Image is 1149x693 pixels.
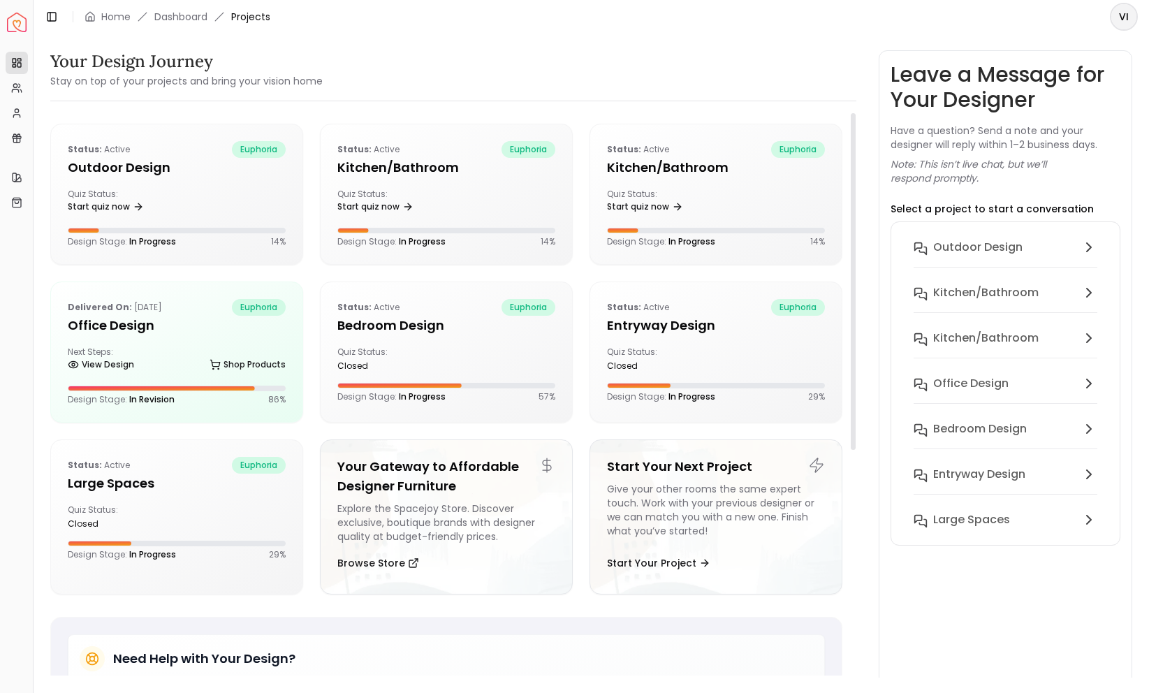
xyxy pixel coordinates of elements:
p: Design Stage: [68,394,175,405]
button: Large Spaces [902,506,1108,534]
div: Next Steps: [68,346,286,374]
button: entryway design [902,460,1108,506]
p: 86 % [268,394,286,405]
p: Design Stage: [68,549,176,560]
p: active [607,299,669,316]
div: Give your other rooms the same expert touch. Work with your previous designer or we can match you... [607,482,825,544]
p: 14 % [810,236,825,247]
p: 14 % [541,236,555,247]
h5: Kitchen/Bathroom [607,158,825,177]
p: active [337,299,400,316]
span: In Revision [129,393,175,405]
div: Quiz Status: [337,189,441,217]
button: Kitchen/Bathroom [902,324,1108,370]
a: Dashboard [154,10,207,24]
div: Quiz Status: [607,346,710,372]
div: closed [337,360,441,372]
h6: Office design [933,375,1009,392]
p: 29 % [808,391,825,402]
button: Outdoor design [902,233,1108,279]
small: Stay on top of your projects and bring your vision home [50,74,323,88]
button: Kitchen/Bathroom [902,279,1108,324]
span: In Progress [668,391,715,402]
span: euphoria [502,141,555,158]
p: Design Stage: [607,236,715,247]
p: Design Stage: [607,391,715,402]
h5: Kitchen/Bathroom [337,158,555,177]
div: closed [68,518,171,530]
h6: Kitchen/Bathroom [933,330,1039,346]
img: Spacejoy Logo [7,13,27,32]
span: In Progress [399,391,446,402]
b: Status: [337,301,372,313]
span: euphoria [232,141,286,158]
b: Status: [337,143,372,155]
p: active [68,457,130,474]
p: 29 % [269,549,286,560]
span: euphoria [771,299,825,316]
h5: Need Help with Your Design? [113,649,295,669]
div: closed [607,360,710,372]
a: Shop Products [210,355,286,374]
h3: Your Design Journey [50,50,323,73]
a: Start Your Next ProjectGive your other rooms the same expert touch. Work with your previous desig... [590,439,842,594]
a: Start quiz now [337,197,414,217]
span: In Progress [129,235,176,247]
h3: Leave a Message for Your Designer [891,62,1120,112]
span: VI [1111,4,1136,29]
p: Select a project to start a conversation [891,202,1094,216]
b: Status: [607,301,641,313]
p: Design Stage: [68,236,176,247]
h5: entryway design [607,316,825,335]
a: Start quiz now [607,197,683,217]
p: Have a question? Send a note and your designer will reply within 1–2 business days. [891,124,1120,152]
h5: Outdoor design [68,158,286,177]
button: Bedroom design [902,415,1108,460]
p: Note: This isn’t live chat, but we’ll respond promptly. [891,157,1120,185]
span: euphoria [232,457,286,474]
h6: Bedroom design [933,421,1027,437]
h6: entryway design [933,466,1025,483]
span: euphoria [232,299,286,316]
p: active [607,141,669,158]
span: In Progress [399,235,446,247]
button: Browse Store [337,549,419,577]
b: Status: [68,459,102,471]
button: VI [1110,3,1138,31]
a: Home [101,10,131,24]
span: euphoria [502,299,555,316]
p: 57 % [539,391,555,402]
h6: Large Spaces [933,511,1010,528]
h5: Start Your Next Project [607,457,825,476]
div: Quiz Status: [337,346,441,372]
button: Office design [902,370,1108,415]
div: Quiz Status: [68,189,171,217]
p: active [68,141,130,158]
p: active [337,141,400,158]
span: euphoria [771,141,825,158]
h6: Outdoor design [933,239,1023,256]
p: 14 % [271,236,286,247]
a: View Design [68,355,134,374]
h5: Office design [68,316,286,335]
a: Spacejoy [7,13,27,32]
div: Quiz Status: [607,189,710,217]
h5: Large Spaces [68,474,286,493]
span: In Progress [129,548,176,560]
span: Projects [231,10,270,24]
b: Delivered on: [68,301,132,313]
b: Status: [68,143,102,155]
p: Design Stage: [337,391,446,402]
div: Quiz Status: [68,504,171,530]
a: Your Gateway to Affordable Designer FurnitureExplore the Spacejoy Store. Discover exclusive, bout... [320,439,573,594]
span: In Progress [668,235,715,247]
h6: Kitchen/Bathroom [933,284,1039,301]
nav: breadcrumb [85,10,270,24]
p: Design Stage: [337,236,446,247]
b: Status: [607,143,641,155]
h5: Bedroom design [337,316,555,335]
h5: Your Gateway to Affordable Designer Furniture [337,457,555,496]
a: Start quiz now [68,197,144,217]
p: [DATE] [68,299,162,316]
button: Start Your Project [607,549,710,577]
